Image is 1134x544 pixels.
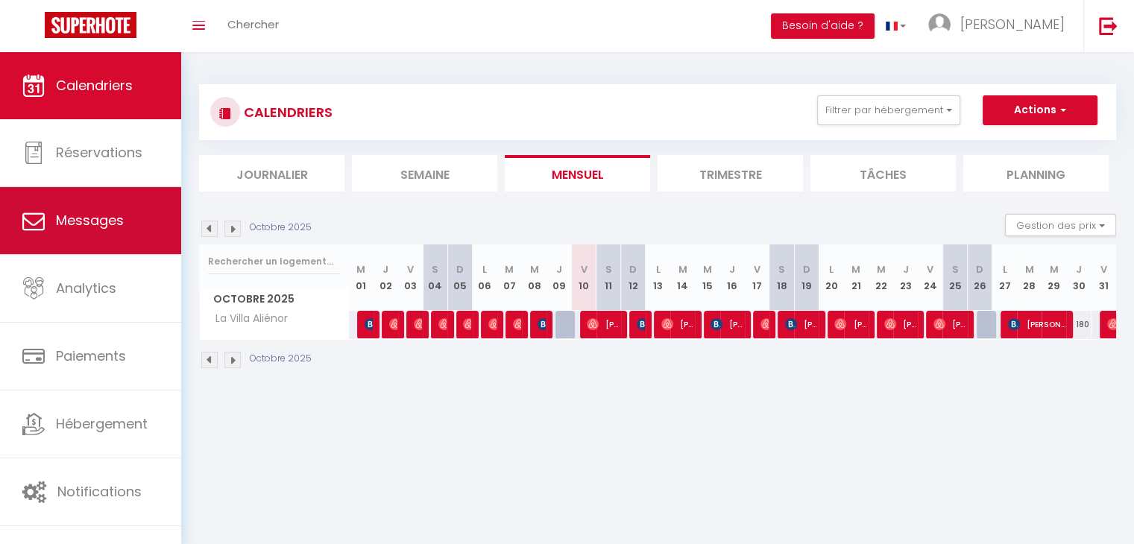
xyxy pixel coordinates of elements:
th: 06 [473,244,497,311]
th: 30 [1066,244,1091,311]
span: [PERSON_NAME] [463,310,471,338]
button: Besoin d'aide ? [771,13,875,39]
abbr: V [1100,262,1107,276]
span: [PERSON_NAME] [389,310,397,338]
abbr: V [580,262,587,276]
li: Planning [963,155,1109,192]
th: 10 [571,244,596,311]
span: [PERSON_NAME] [960,15,1065,34]
abbr: D [803,262,810,276]
span: [PERSON_NAME] [760,310,769,338]
th: 02 [374,244,398,311]
abbr: V [754,262,760,276]
span: Réservations [56,143,142,162]
img: logout [1099,16,1118,35]
th: 16 [720,244,745,311]
input: Rechercher un logement... [208,248,340,275]
th: 14 [670,244,695,311]
li: Mensuel [505,155,650,192]
th: 18 [769,244,794,311]
th: 28 [1017,244,1042,311]
abbr: J [1076,262,1082,276]
span: Hébergement [56,414,148,433]
span: [PERSON_NAME] [414,310,422,338]
abbr: M [678,262,687,276]
button: Gestion des prix [1005,214,1116,236]
th: 26 [968,244,992,311]
abbr: L [482,262,487,276]
th: 19 [794,244,819,311]
th: 04 [423,244,447,311]
abbr: M [1025,262,1034,276]
li: Journalier [199,155,344,192]
span: [PERSON_NAME] [438,310,447,338]
abbr: L [1002,262,1007,276]
abbr: V [407,262,414,276]
h3: CALENDRIERS [240,95,333,129]
th: 15 [695,244,719,311]
span: [PERSON_NAME] [834,310,867,338]
span: [PERSON_NAME] [538,310,546,338]
img: Super Booking [45,12,136,38]
span: [PERSON_NAME] [1008,310,1065,338]
span: [PERSON_NAME] [587,310,620,338]
abbr: S [951,262,958,276]
th: 20 [819,244,843,311]
th: 29 [1042,244,1066,311]
abbr: L [656,262,661,276]
th: 25 [942,244,967,311]
span: La Villa Aliénor [202,311,292,327]
th: 17 [745,244,769,311]
abbr: J [729,262,735,276]
abbr: J [556,262,562,276]
button: Filtrer par hébergement [817,95,960,125]
abbr: S [605,262,612,276]
span: [PERSON_NAME] [884,310,917,338]
span: Calendriers [56,76,133,95]
abbr: M [530,262,539,276]
span: [PERSON_NAME] [637,310,645,338]
th: 31 [1092,244,1116,311]
th: 21 [844,244,869,311]
abbr: L [829,262,834,276]
abbr: D [456,262,464,276]
th: 22 [869,244,893,311]
span: [PERSON_NAME] [365,310,373,338]
span: [PERSON_NAME] [711,310,743,338]
p: Octobre 2025 [250,352,312,366]
th: 03 [398,244,423,311]
span: Paiements [56,347,126,365]
abbr: S [778,262,785,276]
span: [PERSON_NAME] [661,310,694,338]
li: Semaine [352,155,497,192]
span: Notifications [57,482,142,501]
abbr: J [382,262,388,276]
th: 12 [621,244,646,311]
li: Tâches [810,155,956,192]
span: Jypson Hameau [488,310,497,338]
abbr: M [1050,262,1059,276]
span: Octobre 2025 [200,288,348,310]
th: 08 [522,244,546,311]
li: Trimestre [658,155,803,192]
abbr: D [976,262,983,276]
abbr: M [703,262,712,276]
th: 05 [447,244,472,311]
abbr: J [903,262,909,276]
img: ... [928,13,951,36]
th: 24 [918,244,942,311]
th: 07 [497,244,522,311]
span: Messages [56,211,124,230]
th: 11 [596,244,621,311]
th: 13 [646,244,670,311]
th: 23 [893,244,918,311]
abbr: M [851,262,860,276]
button: Actions [983,95,1097,125]
span: [PERSON_NAME] [933,310,966,338]
span: [PERSON_NAME] [785,310,818,338]
p: Octobre 2025 [250,221,312,235]
abbr: S [432,262,438,276]
abbr: M [876,262,885,276]
span: Analytics [56,279,116,297]
th: 09 [546,244,571,311]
